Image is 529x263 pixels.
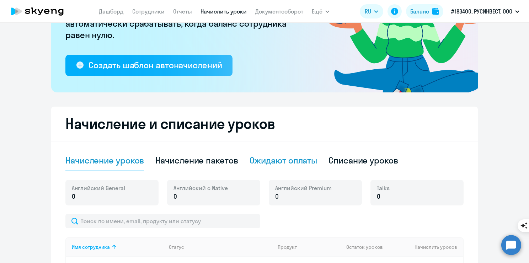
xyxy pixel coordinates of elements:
div: Продукт [278,244,297,250]
button: Ещё [312,4,330,18]
th: Начислить уроков [390,237,463,257]
span: Английский с Native [173,184,228,192]
a: Документооборот [255,8,303,15]
a: Начислить уроки [201,8,247,15]
h2: Начисление и списание уроков [65,115,464,132]
a: Сотрудники [132,8,165,15]
button: Создать шаблон автоначислений [65,55,233,76]
a: Отчеты [173,8,192,15]
button: RU [360,4,383,18]
div: Баланс [410,7,429,16]
span: Английский Premium [275,184,332,192]
div: Остаток уроков [346,244,390,250]
div: Начисление уроков [65,155,144,166]
span: 0 [275,192,279,201]
button: #183400, РУСИНВЕСТ, ООО [448,3,523,20]
div: Начисление пакетов [155,155,238,166]
button: Балансbalance [406,4,443,18]
div: Ожидают оплаты [250,155,317,166]
span: 0 [377,192,380,201]
div: Списание уроков [328,155,398,166]
div: Статус [169,244,272,250]
span: RU [365,7,371,16]
div: Продукт [278,244,341,250]
p: #183400, РУСИНВЕСТ, ООО [451,7,512,16]
span: Остаток уроков [346,244,383,250]
div: Статус [169,244,184,250]
div: Имя сотрудника [72,244,110,250]
span: 0 [72,192,75,201]
input: Поиск по имени, email, продукту или статусу [65,214,260,228]
span: Английский General [72,184,125,192]
img: balance [432,8,439,15]
div: Имя сотрудника [72,244,163,250]
div: Создать шаблон автоначислений [89,59,222,71]
span: Talks [377,184,390,192]
a: Дашборд [99,8,124,15]
span: Ещё [312,7,322,16]
span: 0 [173,192,177,201]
